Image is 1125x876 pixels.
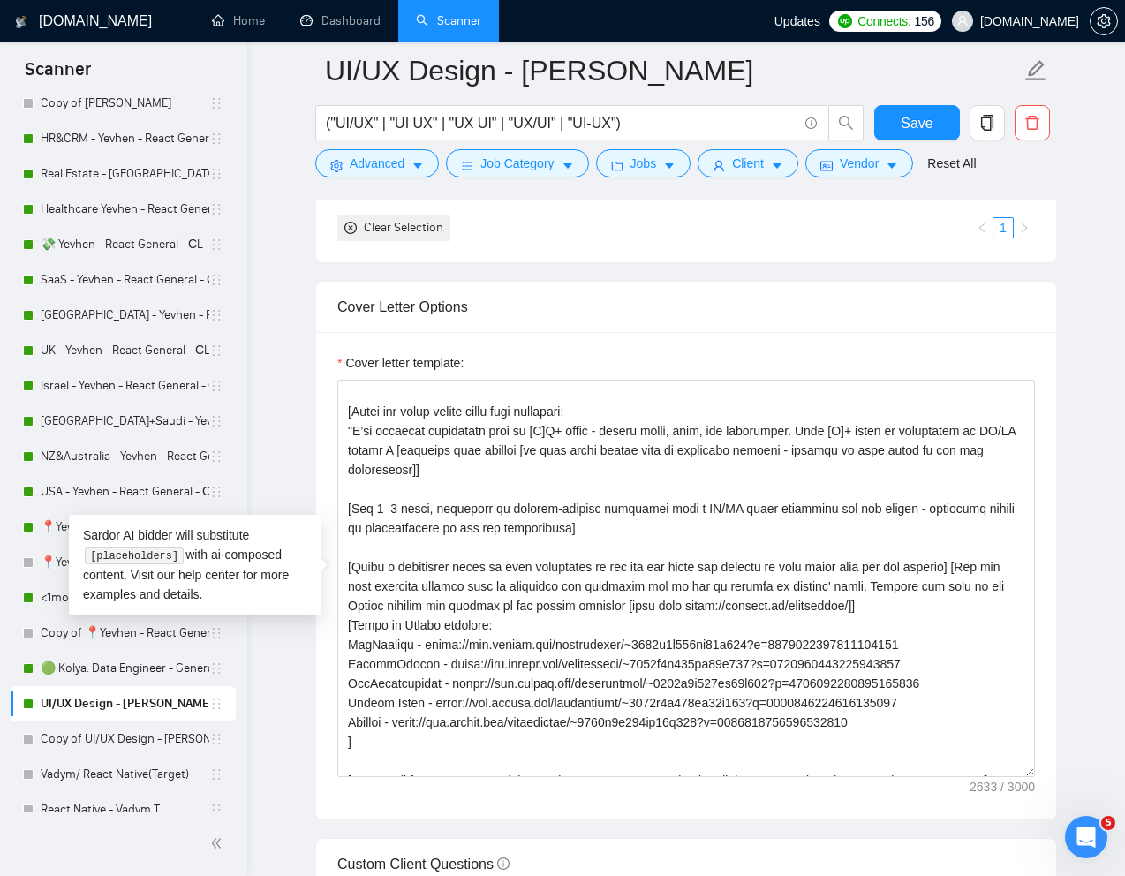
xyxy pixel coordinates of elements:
[41,615,209,651] a: Copy of 📍Yevhen - React General - СL
[209,96,223,110] span: holder
[209,555,223,570] span: holder
[209,132,223,146] span: holder
[838,14,852,28] img: upwork-logo.png
[11,156,236,192] li: Real Estate - Yevhen - React General - СL
[971,217,993,238] li: Previous Page
[41,262,209,298] a: SaaS - Yevhen - React General - СL
[857,11,910,31] span: Connects:
[927,154,976,173] a: Reset All
[209,238,223,252] span: holder
[209,202,223,216] span: holder
[41,474,209,510] a: USA - Yevhen - React General - СL
[11,686,236,721] li: UI/UX Design - Mariana Derevianko
[611,159,623,172] span: folder
[209,697,223,711] span: holder
[971,217,993,238] button: left
[596,149,691,177] button: folderJobscaret-down
[15,8,27,36] img: logo
[209,344,223,358] span: holder
[326,112,797,134] input: Search Freelance Jobs...
[480,154,554,173] span: Job Category
[771,159,783,172] span: caret-down
[209,273,223,287] span: holder
[41,121,209,156] a: HR&CRM - Yevhen - React General - СL
[41,404,209,439] a: [GEOGRAPHIC_DATA]+Saudi - Yevhen - React General - СL
[1024,59,1047,82] span: edit
[1090,7,1118,35] button: setting
[209,803,223,817] span: holder
[300,13,381,28] a: dashboardDashboard
[41,227,209,262] a: 💸 Yevhen - React General - СL
[820,159,833,172] span: idcard
[11,615,236,651] li: Copy of 📍Yevhen - React General - СL
[805,149,913,177] button: idcardVendorcaret-down
[1065,816,1107,858] iframe: Intercom live chat
[212,13,265,28] a: homeHome
[41,792,209,827] a: React Native - Vadym T
[364,218,443,238] div: Clear Selection
[41,298,209,333] a: [GEOGRAPHIC_DATA] - Yevhen - React General - СL
[1014,217,1035,238] li: Next Page
[209,732,223,746] span: holder
[209,626,223,640] span: holder
[315,149,439,177] button: settingAdvancedcaret-down
[11,262,236,298] li: SaaS - Yevhen - React General - СL
[330,159,343,172] span: setting
[663,159,676,172] span: caret-down
[11,333,236,368] li: UK - Yevhen - React General - СL
[901,112,932,134] span: Save
[11,545,236,580] li: 📍Yevhen - Frontend(Title)
[210,834,228,852] span: double-left
[337,282,1035,332] div: Cover Letter Options
[713,159,725,172] span: user
[41,757,209,792] a: Vadym/ React Native(Target)
[805,117,817,129] span: info-circle
[41,368,209,404] a: Israel - Yevhen - React General - СL
[915,11,934,31] span: 156
[993,218,1013,238] a: 1
[41,651,209,686] a: 🟢 Kolya. Data Engineer - General
[41,333,209,368] a: UK - Yevhen - React General - СL
[970,105,1005,140] button: copy
[11,368,236,404] li: Israel - Yevhen - React General - СL
[829,115,863,131] span: search
[41,192,209,227] a: Healthcare Yevhen - React General - СL
[41,580,209,615] a: <1month📍Yevhen - React General - СL
[209,167,223,181] span: holder
[977,223,987,233] span: left
[209,485,223,499] span: holder
[497,857,510,870] span: info-circle
[209,661,223,676] span: holder
[11,721,236,757] li: Copy of UI/UX Design - Mariana Derevianko
[41,156,209,192] a: Real Estate - [GEOGRAPHIC_DATA] - React General - СL
[1016,115,1049,131] span: delete
[1090,14,1118,28] a: setting
[11,192,236,227] li: Healthcare Yevhen - React General - СL
[209,591,223,605] span: holder
[350,154,404,173] span: Advanced
[840,154,879,173] span: Vendor
[209,767,223,782] span: holder
[416,13,481,28] a: searchScanner
[1101,816,1115,830] span: 5
[11,651,236,686] li: 🟢 Kolya. Data Engineer - General
[1019,223,1030,233] span: right
[11,298,236,333] li: Switzerland - Yevhen - React General - СL
[461,159,473,172] span: bars
[41,439,209,474] a: NZ&Australia - Yevhen - React General - СL
[209,379,223,393] span: holder
[209,520,223,534] span: holder
[209,414,223,428] span: holder
[562,159,574,172] span: caret-down
[11,792,236,827] li: React Native - Vadym T
[337,380,1035,777] textarea: Cover letter template:
[41,721,209,757] a: Copy of UI/UX Design - [PERSON_NAME]
[698,149,798,177] button: userClientcaret-down
[337,857,510,872] span: Custom Client Questions
[325,49,1021,93] input: Scanner name...
[11,404,236,439] li: UAE+Saudi - Yevhen - React General - СL
[209,449,223,464] span: holder
[209,308,223,322] span: holder
[41,86,209,121] a: Copy of [PERSON_NAME]
[956,15,969,27] span: user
